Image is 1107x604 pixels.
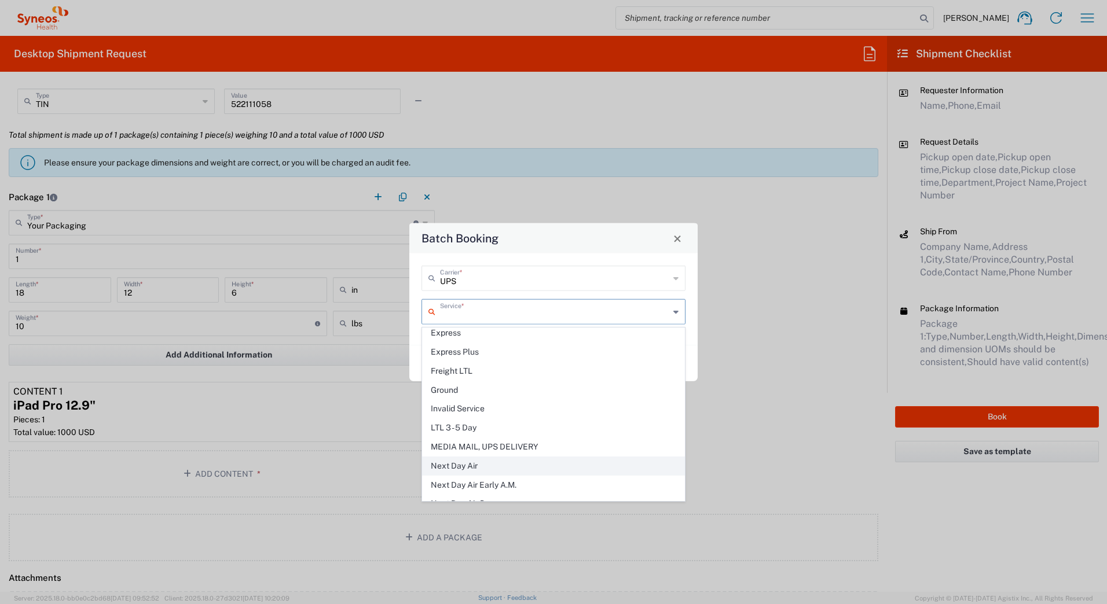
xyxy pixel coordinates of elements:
[423,400,684,418] span: Invalid Service
[421,230,498,246] h4: Batch Booking
[423,495,684,513] span: Next Day Air Saver
[669,230,686,246] button: Close
[423,381,684,399] span: Ground
[423,476,684,494] span: Next Day Air Early A.M.
[423,438,684,456] span: MEDIA MAIL, UPS DELIVERY
[423,457,684,475] span: Next Day Air
[423,419,684,437] span: LTL 3 - 5 Day
[423,324,684,342] span: Express
[423,362,684,380] span: Freight LTL
[423,343,684,361] span: Express Plus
